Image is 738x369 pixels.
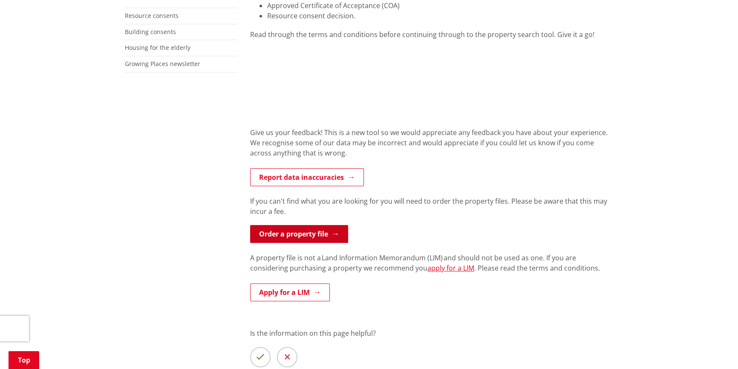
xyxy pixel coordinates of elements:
[125,43,190,52] a: Housing for the elderly
[125,28,176,36] a: Building consents
[250,196,613,216] p: If you can't find what you are looking for you will need to order the property files. Please be a...
[699,333,729,364] iframe: Messenger Launcher
[250,253,613,283] div: A property file is not a Land Information Memorandum (LIM) and should not be used as one. If you ...
[9,351,39,369] a: Top
[250,328,613,338] p: Is the information on this page helpful?
[250,225,348,243] a: Order a property file
[250,29,613,40] div: Read through the terms and conditions before continuing through to the property search tool. Give...
[267,0,613,11] li: Approved Certificate of Acceptance (COA)
[427,263,474,273] a: apply for a LIM
[125,60,200,68] a: Growing Places newsletter
[250,168,364,186] a: Report data inaccuracies
[267,11,613,21] li: Resource consent decision.
[125,12,179,20] a: Resource consents
[250,283,330,301] a: Apply for a LIM
[250,127,613,168] div: Give us your feedback! This is a new tool so we would appreciate any feedback you have about your...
